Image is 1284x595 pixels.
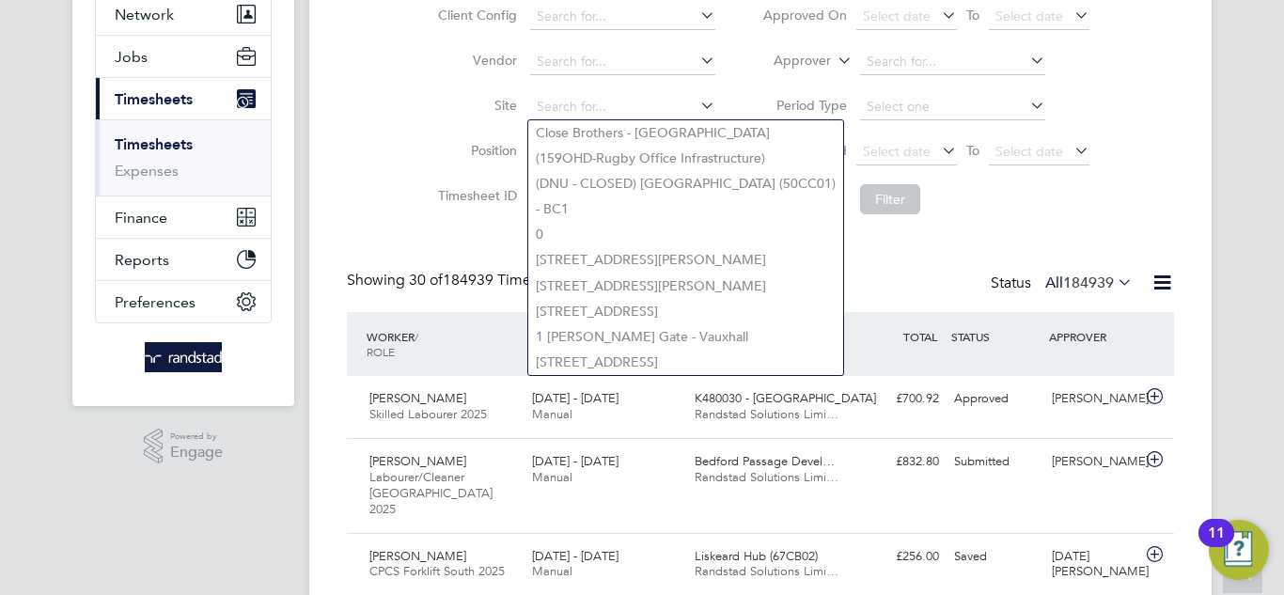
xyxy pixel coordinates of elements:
[991,271,1136,297] div: Status
[860,94,1045,120] input: Select one
[947,541,1044,572] div: Saved
[369,548,466,564] span: [PERSON_NAME]
[695,548,818,564] span: Liskeard Hub (67CB02)
[415,329,418,344] span: /
[530,4,715,30] input: Search for...
[695,406,838,422] span: Randstad Solutions Limi…
[528,146,843,171] li: (159OHD-Rugby Office Infrastructure)
[849,384,947,415] div: £700.92
[409,271,574,290] span: 184939 Timesheets
[1044,541,1142,588] div: [DATE][PERSON_NAME]
[432,52,517,69] label: Vendor
[695,469,838,485] span: Randstad Solutions Limi…
[170,429,223,445] span: Powered by
[96,196,271,238] button: Finance
[528,324,843,350] li: 1 [PERSON_NAME] Gate - Vauxhall
[947,384,1044,415] div: Approved
[532,406,572,422] span: Manual
[528,171,843,196] li: (DNU - CLOSED) [GEOGRAPHIC_DATA] (50CC01)
[746,52,831,70] label: Approver
[528,299,843,324] li: [STREET_ADDRESS]
[530,94,715,120] input: Search for...
[532,563,572,579] span: Manual
[528,350,843,375] li: [STREET_ADDRESS]
[369,563,505,579] span: CPCS Forklift South 2025
[347,271,578,290] div: Showing
[432,187,517,204] label: Timesheet ID
[532,469,572,485] span: Manual
[695,453,835,469] span: Bedford Passage Devel…
[115,293,196,311] span: Preferences
[1044,320,1142,353] div: APPROVER
[432,7,517,23] label: Client Config
[947,320,1044,353] div: STATUS
[115,135,193,153] a: Timesheets
[1208,533,1225,557] div: 11
[947,446,1044,478] div: Submitted
[528,120,843,146] li: Close Brothers - [GEOGRAPHIC_DATA]
[995,143,1063,160] span: Select date
[1045,274,1133,292] label: All
[369,469,493,517] span: Labourer/Cleaner [GEOGRAPHIC_DATA] 2025
[115,251,169,269] span: Reports
[170,445,223,461] span: Engage
[532,390,619,406] span: [DATE] - [DATE]
[369,406,487,422] span: Skilled Labourer 2025
[96,281,271,322] button: Preferences
[849,446,947,478] div: £832.80
[532,548,619,564] span: [DATE] - [DATE]
[115,48,148,66] span: Jobs
[762,97,847,114] label: Period Type
[528,274,843,299] li: [STREET_ADDRESS][PERSON_NAME]
[409,271,443,290] span: 30 of
[115,90,193,108] span: Timesheets
[863,8,931,24] span: Select date
[96,239,271,280] button: Reports
[860,184,920,214] button: Filter
[144,429,224,464] a: Powered byEngage
[115,209,167,227] span: Finance
[367,344,395,359] span: ROLE
[903,329,937,344] span: TOTAL
[96,36,271,77] button: Jobs
[863,143,931,160] span: Select date
[762,7,847,23] label: Approved On
[1063,274,1114,292] span: 184939
[96,78,271,119] button: Timesheets
[961,138,985,163] span: To
[96,119,271,196] div: Timesheets
[369,390,466,406] span: [PERSON_NAME]
[145,342,223,372] img: randstad-logo-retina.png
[532,453,619,469] span: [DATE] - [DATE]
[1209,520,1269,580] button: Open Resource Center, 11 new notifications
[528,247,843,273] li: [STREET_ADDRESS][PERSON_NAME]
[849,541,947,572] div: £256.00
[369,453,466,469] span: [PERSON_NAME]
[528,222,843,247] li: 0
[1044,384,1142,415] div: [PERSON_NAME]
[362,320,525,368] div: WORKER
[961,3,985,27] span: To
[115,162,179,180] a: Expenses
[115,6,174,23] span: Network
[695,390,876,406] span: K480030 - [GEOGRAPHIC_DATA]
[1044,446,1142,478] div: [PERSON_NAME]
[525,320,687,368] div: PERIOD
[528,196,843,222] li: - BC1
[995,8,1063,24] span: Select date
[95,342,272,372] a: Go to home page
[695,563,838,579] span: Randstad Solutions Limi…
[530,49,715,75] input: Search for...
[432,97,517,114] label: Site
[432,142,517,159] label: Position
[860,49,1045,75] input: Search for...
